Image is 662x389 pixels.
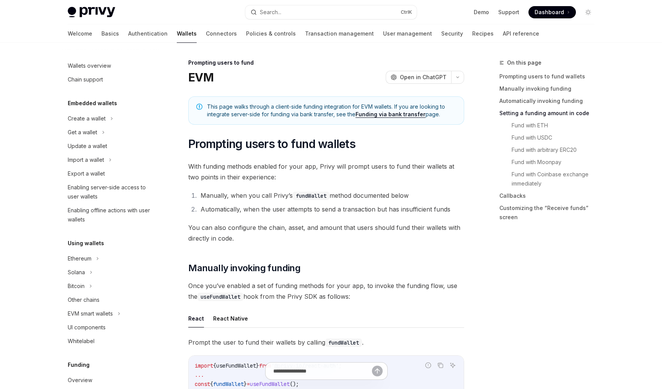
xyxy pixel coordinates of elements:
[68,376,92,385] div: Overview
[305,24,374,43] a: Transaction management
[198,190,464,201] li: Manually, when you call Privy’s method documented below
[188,161,464,182] span: With funding methods enabled for your app, Privy will prompt users to fund their wallets at two p...
[188,70,214,84] h1: EVM
[213,309,248,327] button: React Native
[498,8,519,16] a: Support
[448,360,458,370] button: Ask AI
[68,206,155,224] div: Enabling offline actions with user wallets
[68,268,85,277] div: Solana
[423,360,433,370] button: Report incorrect code
[512,168,600,190] a: Fund with Coinbase exchange immediately
[246,24,296,43] a: Policies & controls
[386,71,451,84] button: Open in ChatGPT
[62,373,160,387] a: Overview
[499,70,600,83] a: Prompting users to fund wallets
[401,9,412,15] span: Ctrl K
[62,73,160,86] a: Chain support
[188,337,464,348] span: Prompt the user to fund their wallets by calling .
[62,334,160,348] a: Whitelabel
[400,73,447,81] span: Open in ChatGPT
[68,337,95,346] div: Whitelabel
[383,24,432,43] a: User management
[512,119,600,132] a: Fund with ETH
[582,6,594,18] button: Toggle dark mode
[68,24,92,43] a: Welcome
[68,239,104,248] h5: Using wallets
[188,309,204,327] button: React
[472,24,494,43] a: Recipes
[188,280,464,302] span: Once you’ve enabled a set of funding methods for your app, to invoke the funding flow, use the ho...
[528,6,576,18] a: Dashboard
[512,144,600,156] a: Fund with arbitrary ERC20
[62,293,160,307] a: Other chains
[62,167,160,181] a: Export a wallet
[68,323,106,332] div: UI components
[68,128,97,137] div: Get a wallet
[474,8,489,16] a: Demo
[68,309,113,318] div: EVM smart wallets
[68,7,115,18] img: light logo
[68,142,107,151] div: Update a wallet
[62,59,160,73] a: Wallets overview
[197,293,243,301] code: useFundWallet
[441,24,463,43] a: Security
[188,137,355,151] span: Prompting users to fund wallets
[68,282,85,291] div: Bitcoin
[128,24,168,43] a: Authentication
[499,83,600,95] a: Manually invoking funding
[499,202,600,223] a: Customizing the “Receive funds” screen
[62,203,160,226] a: Enabling offline actions with user wallets
[355,111,426,118] a: Funding via bank transfer
[206,24,237,43] a: Connectors
[68,75,103,84] div: Chain support
[325,339,362,347] code: fundWallet
[62,321,160,334] a: UI components
[68,360,90,369] h5: Funding
[499,190,600,202] a: Callbacks
[188,59,464,67] div: Prompting users to fund
[188,262,300,274] span: Manually invoking funding
[196,104,202,110] svg: Note
[503,24,539,43] a: API reference
[260,8,281,17] div: Search...
[68,61,111,70] div: Wallets overview
[499,107,600,119] a: Setting a funding amount in code
[435,360,445,370] button: Copy the contents from the code block
[499,95,600,107] a: Automatically invoking funding
[68,183,155,201] div: Enabling server-side access to user wallets
[68,169,105,178] div: Export a wallet
[177,24,197,43] a: Wallets
[101,24,119,43] a: Basics
[68,295,99,304] div: Other chains
[207,103,456,118] span: This page walks through a client-side funding integration for EVM wallets. If you are looking to ...
[245,5,417,19] button: Search...CtrlK
[512,132,600,144] a: Fund with USDC
[188,222,464,244] span: You can also configure the chain, asset, and amount that users should fund their wallets with dir...
[198,204,464,215] li: Automatically, when the user attempts to send a transaction but has insufficient funds
[68,114,106,123] div: Create a wallet
[62,139,160,153] a: Update a wallet
[68,254,91,263] div: Ethereum
[512,156,600,168] a: Fund with Moonpay
[62,181,160,203] a: Enabling server-side access to user wallets
[293,192,329,200] code: fundWallet
[68,155,104,164] div: Import a wallet
[535,8,564,16] span: Dashboard
[507,58,541,67] span: On this page
[68,99,117,108] h5: Embedded wallets
[372,366,383,376] button: Send message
